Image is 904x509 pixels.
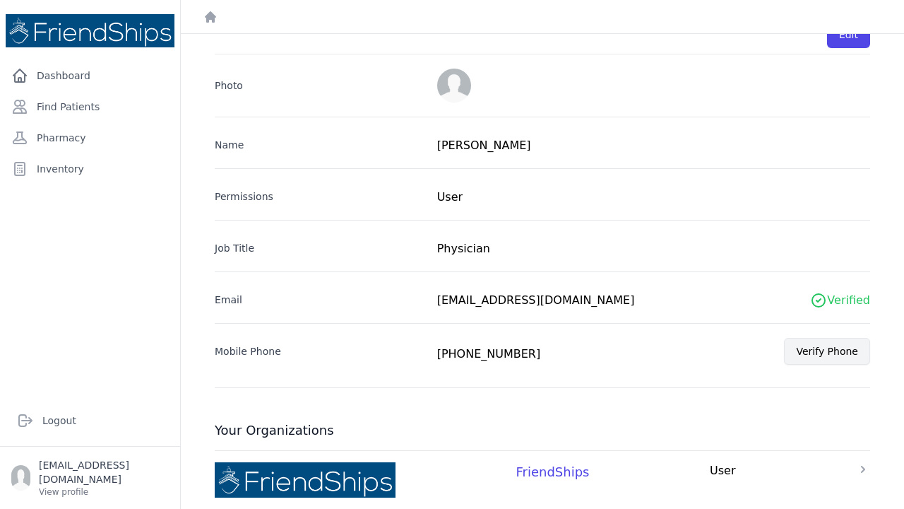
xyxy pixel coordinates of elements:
[6,124,174,152] a: Pharmacy
[710,462,735,498] p: User
[215,78,426,93] label: Photo
[516,462,590,498] div: FriendShips
[215,462,395,498] img: friendships.png
[6,93,174,121] a: Find Patients
[437,190,463,204] span: User
[437,286,635,309] span: [EMAIL_ADDRESS][DOMAIN_NAME]
[6,62,174,90] a: Dashboard
[215,184,426,204] label: Permissions
[11,406,169,435] a: Logout
[784,338,870,365] button: Verify Phone
[827,21,870,48] button: Edit
[215,287,426,307] label: Email
[827,292,870,309] div: Verified
[39,458,169,486] p: [EMAIL_ADDRESS][DOMAIN_NAME]
[215,422,870,439] h3: Your Organizations
[215,235,426,255] label: Job Title
[6,14,174,47] img: Medical Missions EMR
[437,340,541,363] span: [PHONE_NUMBER]
[437,242,490,255] span: Physician
[6,155,174,183] a: Inventory
[215,132,426,152] label: Name
[437,139,531,152] span: [PERSON_NAME]
[11,458,169,498] a: [EMAIL_ADDRESS][DOMAIN_NAME] View profile
[39,486,169,498] p: View profile
[215,339,426,358] label: Mobile Phone
[215,21,254,48] h3: Profile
